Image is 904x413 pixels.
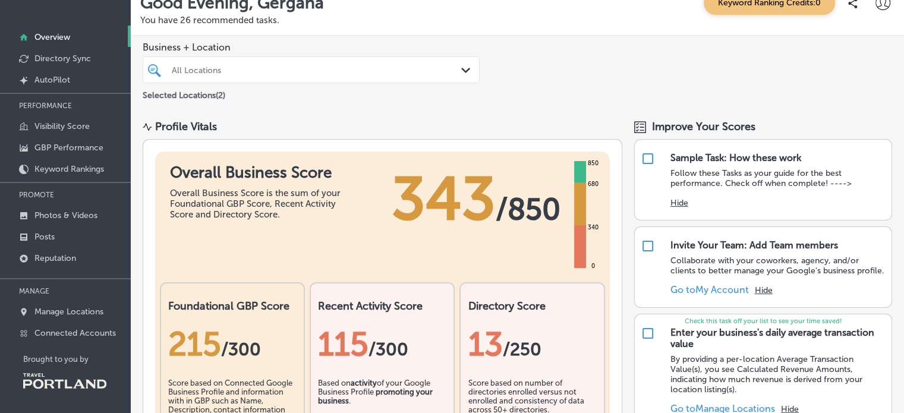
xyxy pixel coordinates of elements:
[34,143,103,153] p: GBP Performance
[34,210,97,220] p: Photos & Videos
[670,168,886,188] p: Follow these Tasks as your guide for the best performance. Check off when complete! ---->
[170,163,348,182] h1: Overall Business Score
[351,379,377,387] b: activity
[221,339,261,360] span: / 300
[34,53,91,64] p: Directory Sync
[585,223,601,232] div: 340
[172,65,462,75] div: All Locations
[468,324,596,364] div: 13
[589,261,597,271] div: 0
[34,75,70,85] p: AutoPilot
[755,285,773,295] button: Hide
[502,339,541,360] span: /250
[318,324,446,364] div: 115
[585,179,601,189] div: 680
[155,120,217,133] div: Profile Vitals
[170,188,348,220] div: Overall Business Score is the sum of your Foundational GBP Score, Recent Activity Score and Direc...
[140,15,894,26] p: You have 26 recommended tasks.
[34,164,104,174] p: Keyword Rankings
[23,355,131,364] p: Brought to you by
[34,253,76,263] p: Reputation
[143,86,225,100] p: Selected Locations ( 2 )
[34,307,103,317] p: Manage Locations
[34,232,55,242] p: Posts
[635,317,892,325] p: Check this task off your list to see your time saved!
[34,328,116,338] p: Connected Accounts
[468,299,596,313] h2: Directory Score
[168,324,297,364] div: 215
[318,387,433,405] b: promoting your business
[670,152,801,163] div: Sample Task: How these work
[34,121,90,131] p: Visibility Score
[652,120,755,133] span: Improve Your Scores
[318,299,446,313] h2: Recent Activity Score
[670,284,749,295] a: Go toMy Account
[23,373,106,389] img: Travel Portland
[496,191,560,227] span: / 850
[670,256,886,276] p: Collaborate with your coworkers, agency, and/or clients to better manage your Google's business p...
[670,327,886,349] div: Enter your business's daily average transaction value
[670,198,688,208] button: Hide
[368,339,408,360] span: /300
[392,163,496,235] span: 343
[143,42,480,53] span: Business + Location
[34,32,70,42] p: Overview
[585,159,601,168] div: 850
[168,299,297,313] h2: Foundational GBP Score
[670,354,886,395] p: By providing a per-location Average Transaction Value(s), you see Calculated Revenue Amounts, ind...
[670,239,838,251] div: Invite Your Team: Add Team members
